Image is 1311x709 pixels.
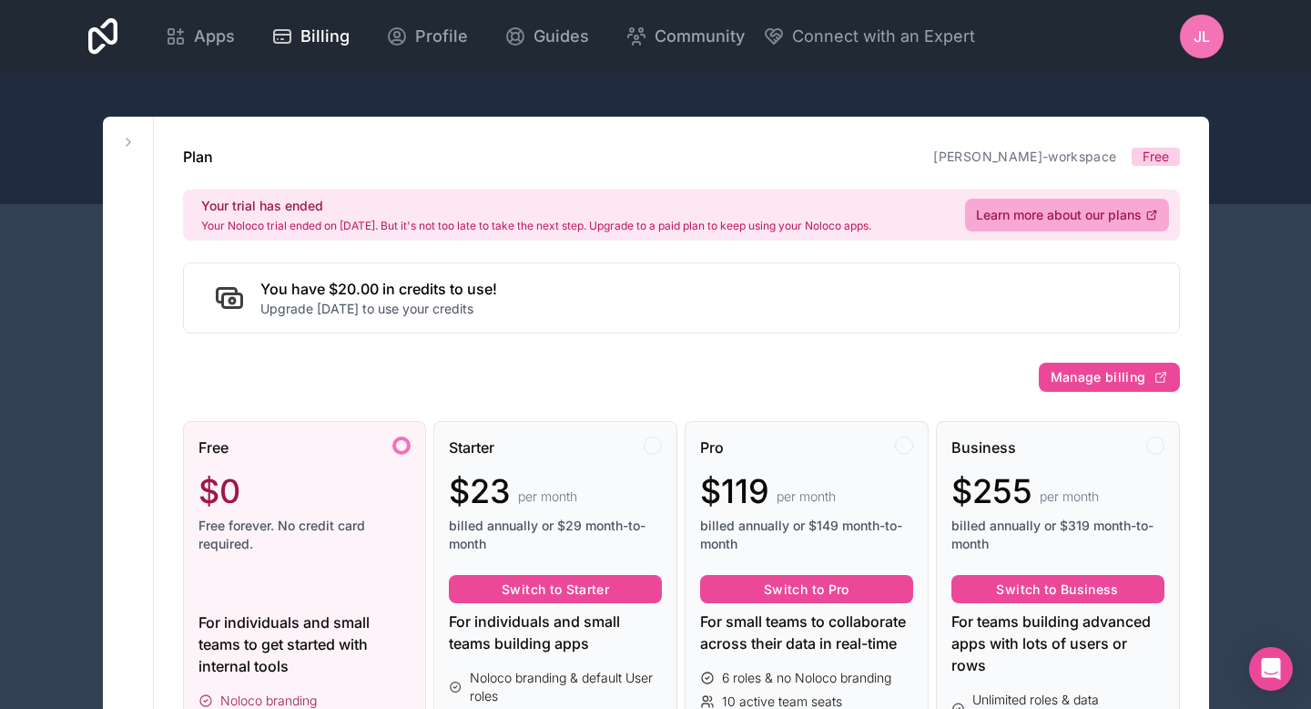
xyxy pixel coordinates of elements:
span: Pro [700,437,724,458]
span: 6 roles & no Noloco branding [722,669,891,687]
button: Manage billing [1039,363,1180,392]
span: Free forever. No credit card required. [198,517,412,553]
span: Apps [194,24,235,49]
a: Profile [371,16,483,57]
span: per month [518,488,577,506]
span: Guides [534,24,589,49]
div: For individuals and small teams to get started with internal tools [198,611,412,677]
a: [PERSON_NAME]-workspace [933,149,1116,164]
div: For individuals and small teams building apps [449,611,662,654]
h1: Plan [183,146,213,168]
span: Manage billing [1051,369,1146,385]
h2: You have $20.00 in credits to use! [260,278,497,300]
span: Learn more about our plans [976,206,1142,224]
span: billed annually or $319 month-to-month [951,517,1164,553]
span: $23 [449,473,511,509]
span: Noloco branding & default User roles [470,669,662,705]
span: $0 [198,473,240,509]
span: Profile [415,24,468,49]
p: Upgrade [DATE] to use your credits [260,300,497,318]
div: For teams building advanced apps with lots of users or rows [951,611,1164,676]
span: Free [198,437,229,458]
a: Billing [257,16,364,57]
a: Apps [150,16,249,57]
span: Business [951,437,1016,458]
a: Learn more about our plans [965,199,1169,231]
button: Switch to Business [951,575,1164,604]
div: For small teams to collaborate across their data in real-time [700,611,913,654]
span: Community [655,24,745,49]
h2: Your trial has ended [201,197,871,215]
span: $119 [700,473,769,509]
p: Your Noloco trial ended on [DATE]. But it's not too late to take the next step. Upgrade to a paid... [201,219,871,233]
span: billed annually or $149 month-to-month [700,517,913,553]
span: Free [1143,148,1169,166]
span: Billing [300,24,350,49]
a: Community [611,16,759,57]
span: per month [777,488,836,506]
span: JL [1194,26,1210,47]
div: Open Intercom Messenger [1249,647,1293,691]
span: $255 [951,473,1032,509]
button: Switch to Pro [700,575,913,604]
button: Connect with an Expert [763,24,975,49]
span: billed annually or $29 month-to-month [449,517,662,553]
button: Switch to Starter [449,575,662,604]
span: Starter [449,437,494,458]
a: Guides [490,16,604,57]
span: per month [1040,488,1099,506]
span: Connect with an Expert [792,24,975,49]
